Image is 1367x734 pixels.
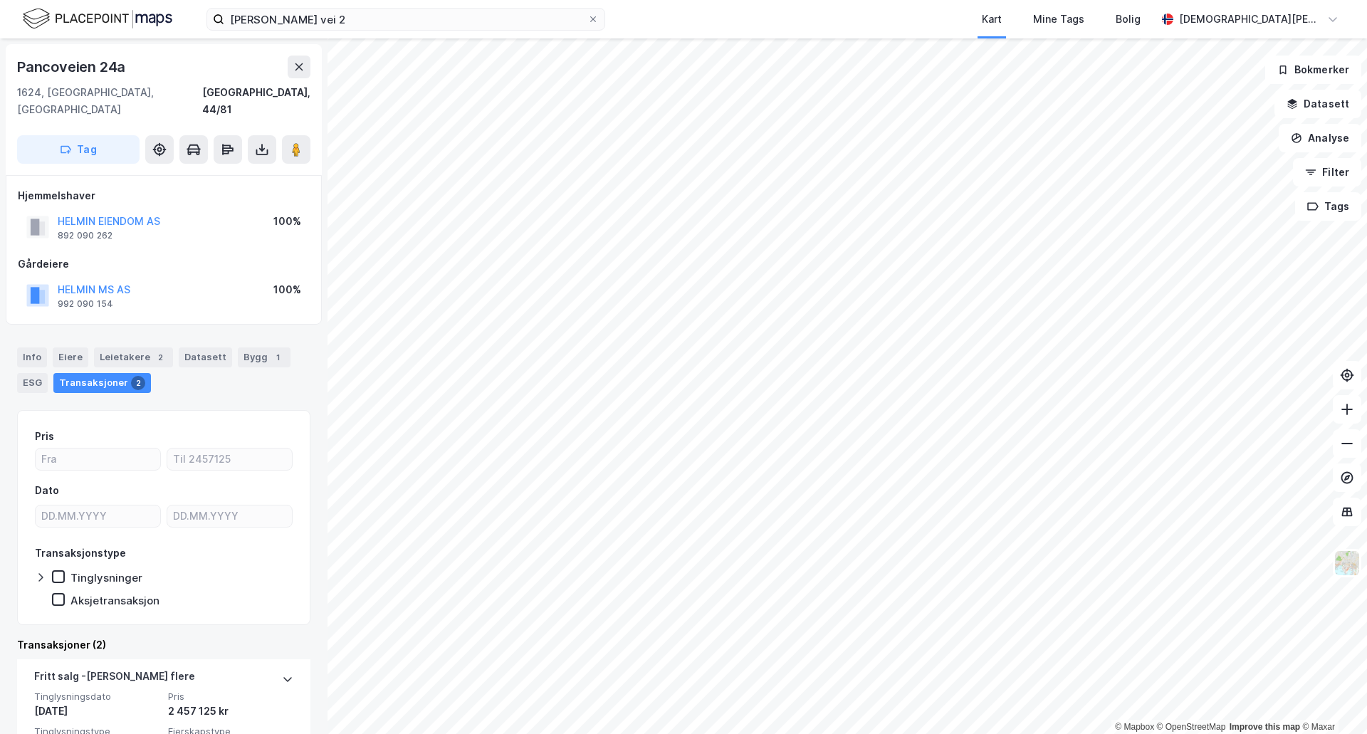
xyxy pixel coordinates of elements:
[17,347,47,367] div: Info
[1274,90,1361,118] button: Datasett
[94,347,173,367] div: Leietakere
[1033,11,1084,28] div: Mine Tags
[18,256,310,273] div: Gårdeiere
[36,505,160,527] input: DD.MM.YYYY
[1293,158,1361,187] button: Filter
[58,230,112,241] div: 892 090 262
[1115,722,1154,732] a: Mapbox
[1157,722,1226,732] a: OpenStreetMap
[167,449,292,470] input: Til 2457125
[1296,666,1367,734] iframe: Chat Widget
[35,545,126,562] div: Transaksjonstype
[168,703,293,720] div: 2 457 125 kr
[1295,192,1361,221] button: Tags
[34,691,159,703] span: Tinglysningsdato
[1334,550,1361,577] img: Z
[34,668,195,691] div: Fritt salg - [PERSON_NAME] flere
[1116,11,1141,28] div: Bolig
[70,571,142,584] div: Tinglysninger
[1279,124,1361,152] button: Analyse
[53,347,88,367] div: Eiere
[1179,11,1321,28] div: [DEMOGRAPHIC_DATA][PERSON_NAME]
[168,691,293,703] span: Pris
[53,373,151,393] div: Transaksjoner
[271,350,285,365] div: 1
[23,6,172,31] img: logo.f888ab2527a4732fd821a326f86c7f29.svg
[238,347,290,367] div: Bygg
[18,187,310,204] div: Hjemmelshaver
[35,482,59,499] div: Dato
[35,428,54,445] div: Pris
[202,84,310,118] div: [GEOGRAPHIC_DATA], 44/81
[982,11,1002,28] div: Kart
[1265,56,1361,84] button: Bokmerker
[273,213,301,230] div: 100%
[17,373,48,393] div: ESG
[17,135,140,164] button: Tag
[1296,666,1367,734] div: Kontrollprogram for chat
[153,350,167,365] div: 2
[131,376,145,390] div: 2
[1230,722,1300,732] a: Improve this map
[224,9,587,30] input: Søk på adresse, matrikkel, gårdeiere, leietakere eller personer
[58,298,113,310] div: 992 090 154
[273,281,301,298] div: 100%
[36,449,160,470] input: Fra
[17,636,310,654] div: Transaksjoner (2)
[34,703,159,720] div: [DATE]
[70,594,159,607] div: Aksjetransaksjon
[17,84,202,118] div: 1624, [GEOGRAPHIC_DATA], [GEOGRAPHIC_DATA]
[179,347,232,367] div: Datasett
[167,505,292,527] input: DD.MM.YYYY
[17,56,128,78] div: Pancoveien 24a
